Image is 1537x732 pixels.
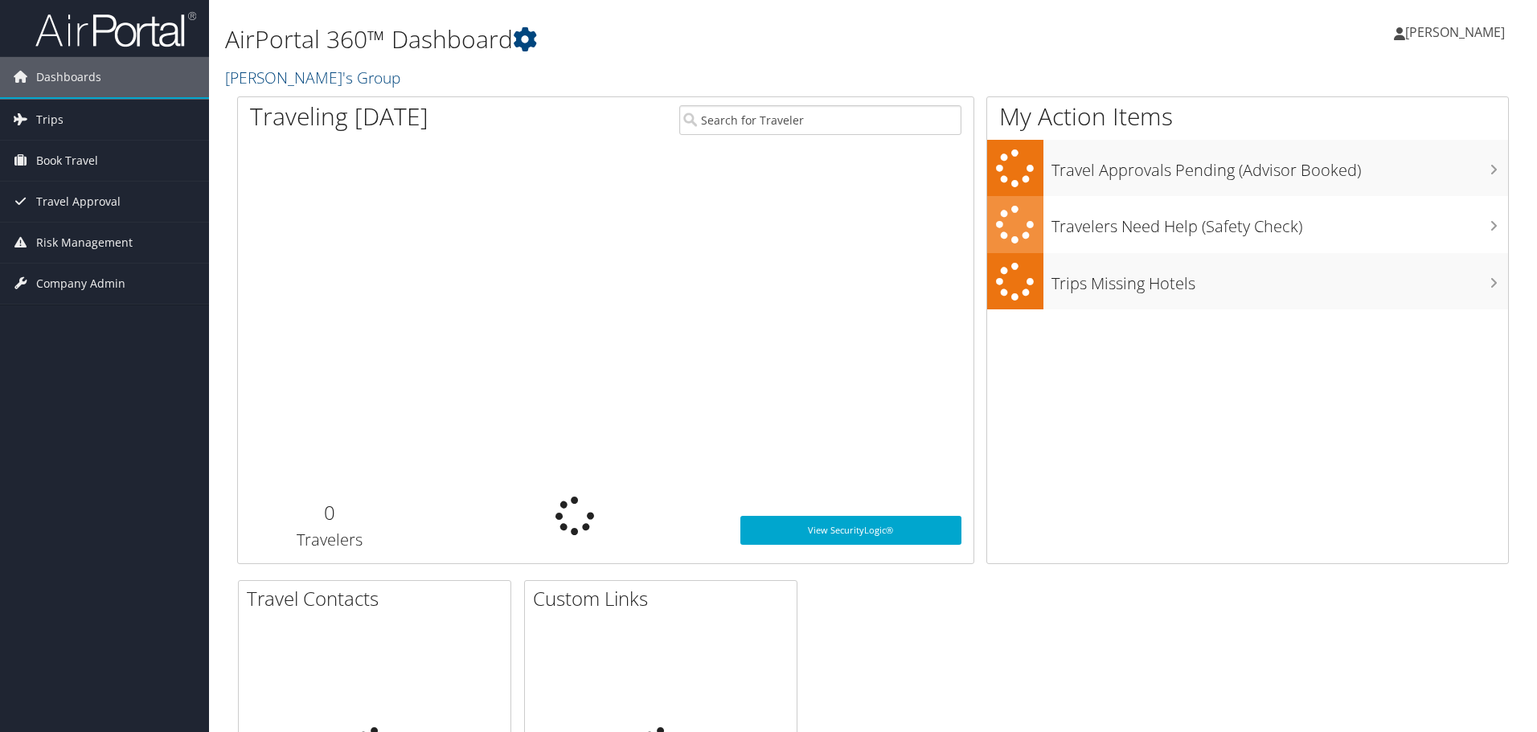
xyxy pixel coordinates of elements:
[247,585,510,612] h2: Travel Contacts
[225,67,404,88] a: [PERSON_NAME]'s Group
[250,529,410,551] h3: Travelers
[250,100,428,133] h1: Traveling [DATE]
[36,141,98,181] span: Book Travel
[225,22,1089,56] h1: AirPortal 360™ Dashboard
[1405,23,1505,41] span: [PERSON_NAME]
[679,105,961,135] input: Search for Traveler
[533,585,797,612] h2: Custom Links
[987,100,1508,133] h1: My Action Items
[36,57,101,97] span: Dashboards
[36,264,125,304] span: Company Admin
[1051,264,1508,295] h3: Trips Missing Hotels
[1394,8,1521,56] a: [PERSON_NAME]
[36,223,133,263] span: Risk Management
[250,499,410,526] h2: 0
[987,196,1508,253] a: Travelers Need Help (Safety Check)
[1051,207,1508,238] h3: Travelers Need Help (Safety Check)
[987,253,1508,310] a: Trips Missing Hotels
[36,182,121,222] span: Travel Approval
[36,100,64,140] span: Trips
[740,516,961,545] a: View SecurityLogic®
[1051,151,1508,182] h3: Travel Approvals Pending (Advisor Booked)
[35,10,196,48] img: airportal-logo.png
[987,140,1508,197] a: Travel Approvals Pending (Advisor Booked)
